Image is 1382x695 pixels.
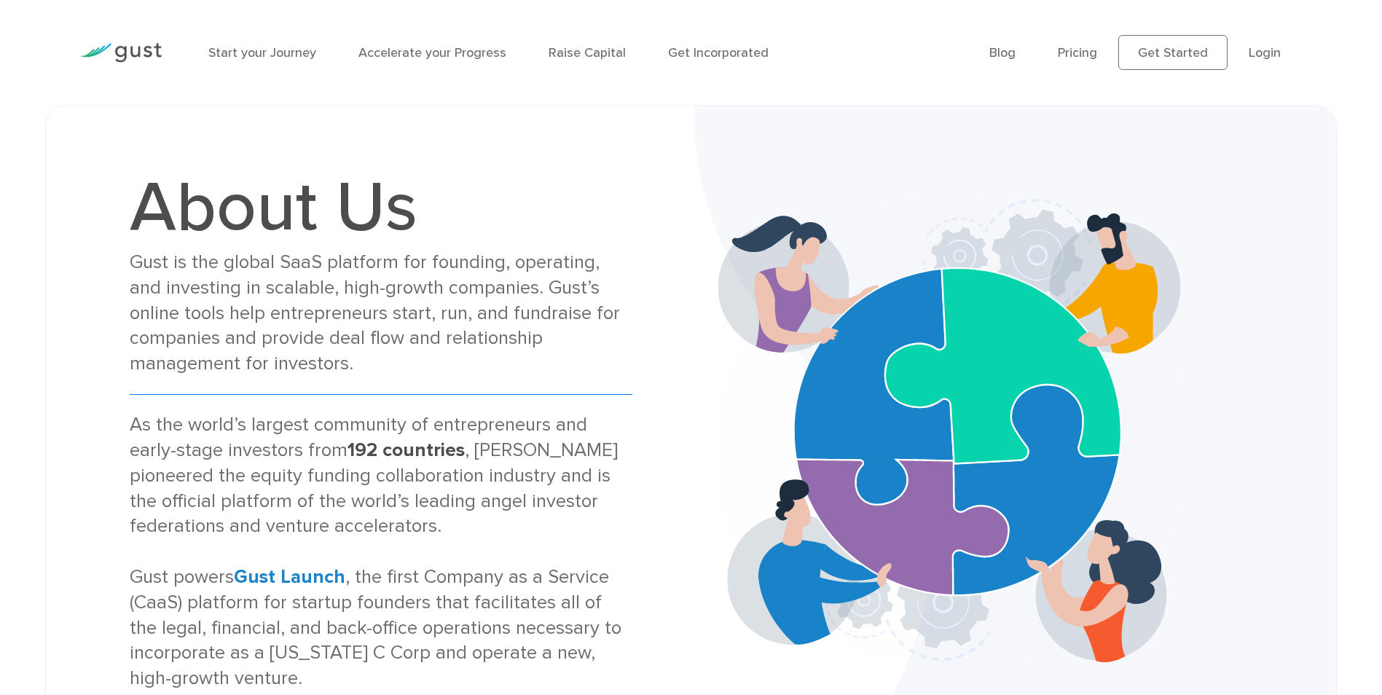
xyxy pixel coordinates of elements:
[989,45,1016,60] a: Blog
[130,173,632,243] h1: About Us
[1118,35,1228,70] a: Get Started
[208,45,316,60] a: Start your Journey
[1058,45,1097,60] a: Pricing
[549,45,626,60] a: Raise Capital
[348,439,465,461] strong: 192 countries
[1249,45,1281,60] a: Login
[668,45,769,60] a: Get Incorporated
[130,412,632,691] div: As the world’s largest community of entrepreneurs and early-stage investors from , [PERSON_NAME] ...
[358,45,506,60] a: Accelerate your Progress
[234,565,345,588] a: Gust Launch
[80,43,162,63] img: Gust Logo
[130,250,632,377] div: Gust is the global SaaS platform for founding, operating, and investing in scalable, high-growth ...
